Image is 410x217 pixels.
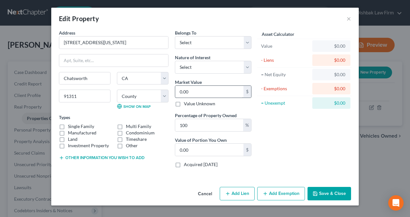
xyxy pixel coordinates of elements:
label: Value Unknown [184,100,215,107]
label: Value of Portion You Own [175,137,227,143]
input: Enter zip... [59,90,111,102]
button: × [347,15,351,22]
input: 0.00 [175,144,243,156]
label: Manufactured [68,130,96,136]
button: Cancel [193,188,217,200]
label: Condominium [126,130,155,136]
div: Open Intercom Messenger [388,195,404,211]
button: Other information you wish to add [59,155,144,160]
div: $0.00 [317,100,345,106]
div: Value [261,43,309,49]
div: - Exemptions [261,85,309,92]
input: Enter address... [59,36,168,49]
div: % [243,119,251,131]
label: Multi Family [126,123,151,130]
span: Address [59,30,75,36]
label: Timeshare [126,136,147,142]
div: $ [243,86,251,98]
div: - Liens [261,57,309,63]
input: 0.00 [175,119,243,131]
div: $0.00 [317,57,345,63]
div: = Unexempt [261,100,309,106]
input: 0.00 [175,86,243,98]
label: Asset Calculator [262,31,294,37]
label: Market Value [175,79,202,85]
label: Single Family [68,123,94,130]
input: Apt, Suite, etc... [59,54,168,67]
label: Land [68,136,78,142]
span: Belongs To [175,30,196,36]
label: Types [59,114,70,121]
div: $0.00 [317,85,345,92]
div: Edit Property [59,14,99,23]
button: Save & Close [307,187,351,200]
label: Investment Property [68,142,109,149]
label: Acquired [DATE] [184,161,217,168]
input: Enter city... [59,72,110,84]
label: Other [126,142,138,149]
div: $ [243,144,251,156]
button: Add Lien [220,187,255,200]
div: = Net Equity [261,71,309,78]
div: $0.00 [317,43,345,49]
button: Add Exemption [257,187,305,200]
label: Percentage of Property Owned [175,112,237,119]
label: Nature of Interest [175,54,210,61]
div: $0.00 [317,71,345,78]
a: Show on Map [117,104,151,109]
